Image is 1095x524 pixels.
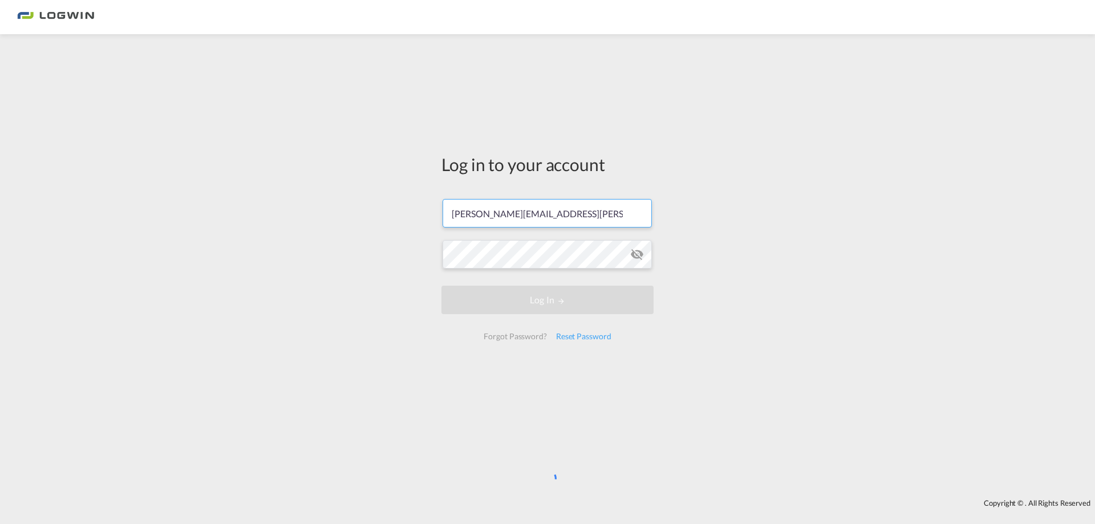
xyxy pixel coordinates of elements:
div: Log in to your account [441,152,654,176]
div: Forgot Password? [479,326,551,347]
input: Enter email/phone number [443,199,652,228]
md-icon: icon-eye-off [630,247,644,261]
img: 2761ae10d95411efa20a1f5e0282d2d7.png [17,5,94,30]
button: LOGIN [441,286,654,314]
div: Reset Password [551,326,616,347]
